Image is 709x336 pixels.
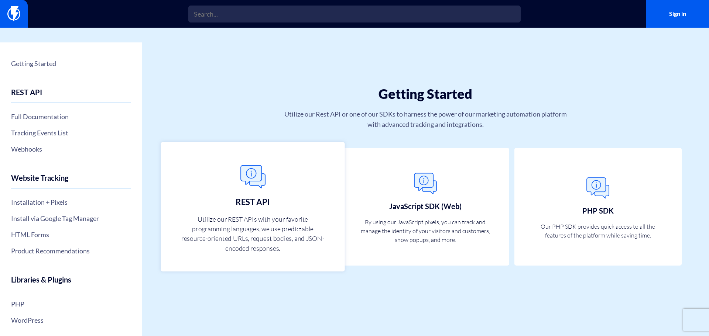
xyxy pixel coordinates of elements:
a: Tracking Events List [11,127,131,139]
a: Install via Google Tag Manager [11,212,131,225]
p: Our PHP SDK provides quick access to all the features of the platform while saving time. [531,222,665,240]
a: WordPress [11,314,131,326]
a: Full Documentation [11,110,131,123]
a: PHP SDK Our PHP SDK provides quick access to all the features of the platform while saving time. [514,148,682,266]
a: REST API Utilize our REST APIs with your favorite programming languages, we use predictable resou... [161,142,345,271]
p: Utilize our Rest API or one of our SDKs to harness the power of our marketing automation platform... [282,109,569,129]
a: Product Recommendations [11,245,131,257]
img: General.png [411,169,440,198]
a: JavaScript SDK (Web) By using our JavaScript pixels, you can track and manage the identity of you... [342,148,509,266]
h4: REST API [11,88,131,103]
a: Webhooks [11,143,131,155]
p: By using our JavaScript pixels, you can track and manage the identity of your visitors and custom... [359,218,492,244]
a: HTML Forms [11,228,131,241]
h3: JavaScript SDK (Web) [389,202,462,210]
input: Search... [188,6,521,22]
a: Installation + Pixels [11,196,131,208]
h1: Getting Started [186,87,665,101]
img: General.png [237,160,269,193]
a: PHP [11,298,131,310]
img: General.png [583,173,613,203]
a: Getting Started [11,57,131,70]
h3: REST API [236,197,270,206]
h3: PHP SDK [582,207,614,215]
h4: Website Tracking [11,174,131,188]
h4: Libraries & Plugins [11,276,131,290]
p: Utilize our REST APIs with your favorite programming languages, we use predictable resource-orien... [179,214,326,253]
